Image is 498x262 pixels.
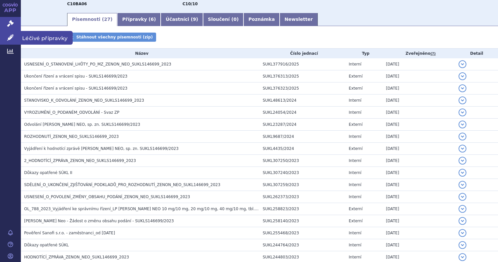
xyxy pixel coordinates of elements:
[431,51,436,56] abbr: (?)
[259,239,345,251] td: SUKL244764/2023
[259,49,345,58] th: Číslo jednací
[459,229,466,237] button: detail
[345,49,383,58] th: Typ
[24,134,119,139] span: ROZHODNUTÍ_ZENON_NEO_SUKLS146699_2023
[349,195,361,199] span: Interní
[383,119,455,131] td: [DATE]
[349,86,362,91] span: Externí
[259,119,345,131] td: SUKL23287/2024
[151,17,154,22] span: 6
[383,143,455,155] td: [DATE]
[259,107,345,119] td: SUKL24054/2024
[67,33,156,42] a: Stáhnout všechny písemnosti (zip)
[76,35,153,39] span: Stáhnout všechny písemnosti (zip)
[459,84,466,92] button: detail
[455,49,498,58] th: Detail
[183,2,198,6] strong: rosuvastatin a ezetimib
[259,167,345,179] td: SUKL307240/2023
[21,49,259,58] th: Název
[24,255,129,259] span: HODNOTÍCÍ_ZPRÁVA_ZENON_NEO_SUKL146699_2023
[67,2,87,6] strong: ROSUVASTATIN A EZETIMIB
[349,122,362,127] span: Externí
[24,182,220,187] span: SDĚLENÍ_O_UKONČENÍ_ZJIŠŤOVÁNÍ_PODKLADŮ_PRO_ROZHODNUTÍ_ZENON_NEO_SUKL146699_2023
[383,191,455,203] td: [DATE]
[280,13,318,26] a: Newsletter
[24,146,179,151] span: Vyjádření k hodnotící zprávě ZENON NEO, sp. zn. SUKLS146699/2023
[349,182,361,187] span: Interní
[24,74,127,79] span: Ukončení řízení a vrácení spisu - SUKLS146699/2023
[259,215,345,227] td: SUKL258140/2023
[459,217,466,225] button: detail
[259,143,345,155] td: SUKL4435/2024
[349,98,361,103] span: Interní
[459,181,466,189] button: detail
[259,70,345,82] td: SUKL376313/2025
[383,49,455,58] th: Zveřejněno
[459,145,466,153] button: detail
[203,13,243,26] a: Sloučení (0)
[21,31,73,45] span: Léčivé přípravky
[24,98,144,103] span: STANOVISKO_K_ODVOLÁNÍ_ZENON_NEO_SUKLS146699_2023
[383,179,455,191] td: [DATE]
[383,70,455,82] td: [DATE]
[24,231,115,235] span: Pověření Sanofi s.r.o. - zaměstnanci_od 20.10.2023
[383,203,455,215] td: [DATE]
[24,62,171,66] span: USNESENÍ_O_STANOVENÍ_LHŮTY_PO_MZ_ZENON_NEO_SUKLS146699_2023
[459,121,466,128] button: detail
[349,74,362,79] span: Externí
[383,155,455,167] td: [DATE]
[459,169,466,177] button: detail
[24,195,190,199] span: USNESENÍ_O_POVOLENÍ_ZMĚNY_OBSAHU_PODÁNÍ_ZENON_NEO_SUKLS146699_2023
[24,110,119,115] span: VYROZUMĚNÍ_O_PODANÉM_ODVOLÁNÍ - Svaz ZP
[383,58,455,70] td: [DATE]
[349,134,361,139] span: Interní
[104,17,110,22] span: 27
[459,60,466,68] button: detail
[259,155,345,167] td: SUKL307250/2023
[459,253,466,261] button: detail
[349,146,362,151] span: Externí
[259,131,345,143] td: SUKL9687/2024
[349,219,362,223] span: Externí
[233,17,237,22] span: 0
[117,13,161,26] a: Přípravky (6)
[161,13,203,26] a: Účastníci (9)
[349,207,362,211] span: Externí
[349,170,361,175] span: Interní
[383,239,455,251] td: [DATE]
[383,95,455,107] td: [DATE]
[459,193,466,201] button: detail
[259,58,345,70] td: SUKL377916/2025
[459,109,466,116] button: detail
[259,191,345,203] td: SUKL262373/2023
[24,207,302,211] span: OL_788_2023_Vyjádření ke správnímu řízení_LP ZENON NEO 10 mg/10 mg, 20 mg/10 mg, 40 mg/10 mg, tbl...
[259,203,345,215] td: SUKL258823/2023
[383,215,455,227] td: [DATE]
[459,96,466,104] button: detail
[459,205,466,213] button: detail
[459,72,466,80] button: detail
[349,243,361,247] span: Interní
[243,13,280,26] a: Poznámka
[259,82,345,95] td: SUKL376323/2025
[383,167,455,179] td: [DATE]
[24,122,140,127] span: Odvolání ZENON NEO, sp. zn. SUKLS146699/2023
[259,95,345,107] td: SUKL48613/2024
[259,227,345,239] td: SUKL255468/2023
[349,255,361,259] span: Interní
[383,227,455,239] td: [DATE]
[459,133,466,140] button: detail
[24,86,127,91] span: Ukončení řízení a vrácení spisu - SUKLS146699/2023
[349,62,361,66] span: Interní
[459,157,466,165] button: detail
[24,170,72,175] span: Důkazy opatřené SÚKL II
[24,243,69,247] span: Důkazy opatřené SÚKL
[193,17,196,22] span: 9
[383,82,455,95] td: [DATE]
[459,241,466,249] button: detail
[67,13,117,26] a: Písemnosti (27)
[383,107,455,119] td: [DATE]
[383,131,455,143] td: [DATE]
[24,219,174,223] span: Zenon Neo - Žádost o změnu obsahu podání - SUKLS146699/2023
[24,158,136,163] span: 2_HODNOTÍCÍ_ZPRÁVA_ZENON_NEO_SUKLS146699_2023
